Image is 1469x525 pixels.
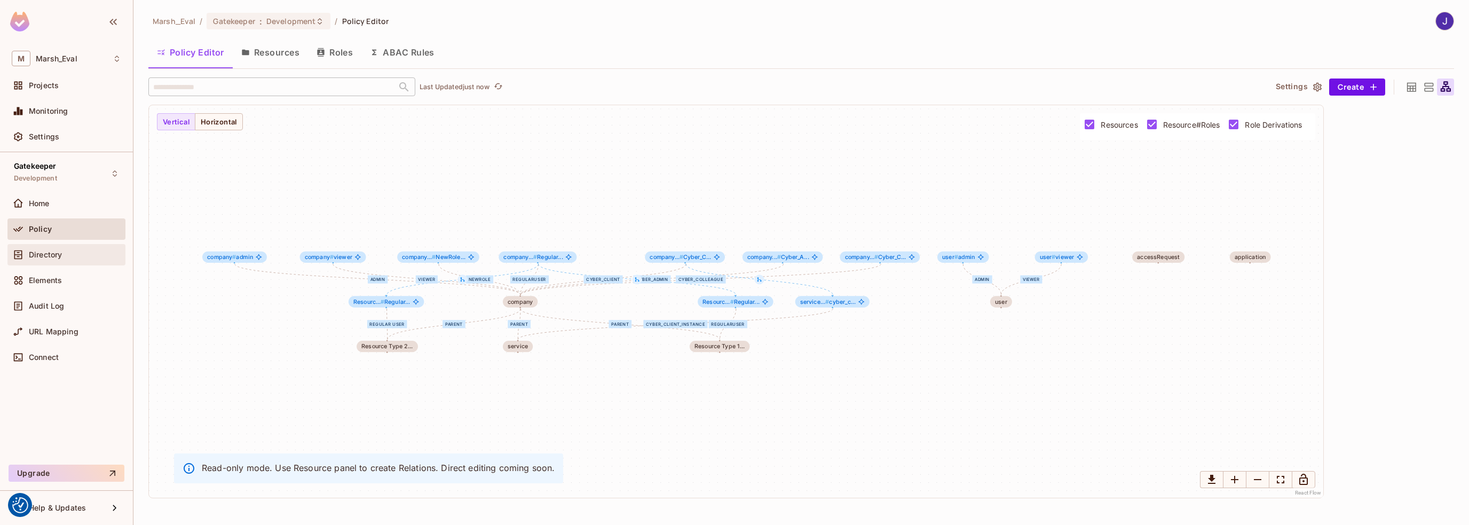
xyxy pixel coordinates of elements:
[489,81,504,93] span: Click to refresh data
[1052,254,1055,261] span: #
[492,81,504,93] button: refresh
[508,299,533,305] div: company
[213,16,255,26] span: Gatekeeper
[499,252,576,263] span: company#RegularUser
[634,276,671,284] div: Cyber_Admin
[29,353,59,362] span: Connect
[195,113,243,130] button: Horizontal
[942,254,975,260] span: admin
[300,252,366,263] span: company#viewer
[12,51,30,66] span: M
[1329,79,1385,96] button: Create
[643,320,707,328] div: cyber_client_instance
[845,254,906,260] span: Cyber_C...
[157,113,195,130] button: Vertical
[402,254,465,260] span: NewRole...
[937,252,989,263] span: user#admin
[1235,254,1266,260] div: application
[676,276,725,284] div: Cyber_Colleague
[349,296,424,307] span: Resource_Type_2#RegularUser
[29,504,86,512] span: Help & Updates
[232,254,236,261] span: #
[200,16,202,26] li: /
[680,254,683,261] span: #
[520,264,784,295] g: Edge from company#Cyber_Admin to company
[730,298,734,305] span: #
[342,16,389,26] span: Policy Editor
[645,252,725,263] div: company#Cyber_Client
[539,264,736,295] g: Edge from company#RegularUser to Resource_Type_1#RegularUser
[609,320,631,328] div: parent
[466,276,493,284] div: NewRole
[1200,471,1223,488] button: Download graph as image
[1271,79,1325,96] button: Settings
[29,199,50,208] span: Home
[12,497,28,513] img: Revisit consent button
[1245,120,1302,130] span: Role Derivations
[1246,471,1269,488] button: Zoom Out
[335,16,337,26] li: /
[494,82,503,92] span: refresh
[503,296,538,307] span: company
[1163,120,1220,130] span: Resource#Roles
[503,254,537,261] span: company...
[954,254,958,261] span: #
[508,320,531,328] div: parent
[357,341,418,352] span: key: Resource_Type_2 name: Resource Type 2
[353,299,410,305] span: Regular...
[207,254,253,260] span: admin
[9,465,124,482] button: Upgrade
[29,225,52,233] span: Policy
[266,16,315,26] span: Development
[368,276,388,284] div: admin
[1001,264,1061,295] g: Edge from user#viewer to user
[800,298,830,305] span: service...
[397,252,479,263] span: company#NewRole
[36,54,77,63] span: Workspace: Marsh_Eval
[650,254,683,261] span: company...
[1040,254,1055,261] span: user
[972,276,992,284] div: admin
[698,296,773,307] span: Resource_Type_1#RegularUser
[690,341,749,352] span: key: Resource_Type_1 name: Resource Type 1
[29,276,62,285] span: Elements
[1230,252,1271,263] div: application
[202,252,267,263] span: company#admin
[840,252,920,263] span: company#Cyber_Colleague
[709,320,747,328] div: RegularUser
[157,113,243,130] div: Small button group
[518,309,833,340] g: Edge from service#cyber_client_instance to service
[259,17,263,26] span: :
[990,296,1012,307] span: user
[12,497,28,513] button: Consent Preferences
[795,296,870,307] span: service#cyber_client_instance
[1295,490,1322,496] a: React Flow attribution
[747,254,781,261] span: company...
[305,254,352,260] span: viewer
[439,264,520,295] g: Edge from company#NewRole to company
[520,264,881,295] g: Edge from company#Cyber_Colleague to company
[800,299,856,305] span: cyber_c...
[420,83,489,91] p: Last Updated just now
[29,107,68,115] span: Monitoring
[874,254,878,261] span: #
[333,264,520,295] g: Edge from company#viewer to company
[720,309,736,340] g: Edge from Resource_Type_1#RegularUser to Resource_Type_1
[743,252,823,263] span: company#Cyber_Admin
[845,254,879,261] span: company...
[330,254,334,261] span: #
[381,298,384,305] span: #
[1200,471,1315,488] div: Small button group
[29,302,64,310] span: Audit Log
